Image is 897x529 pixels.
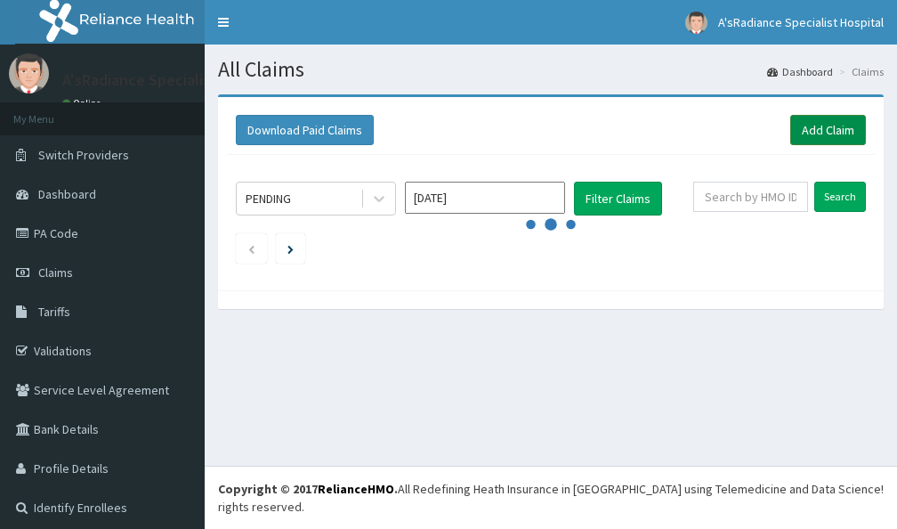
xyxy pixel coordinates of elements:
button: Download Paid Claims [236,115,374,145]
input: Search [814,182,866,212]
div: Redefining Heath Insurance in [GEOGRAPHIC_DATA] using Telemedicine and Data Science! [413,480,884,498]
a: Dashboard [767,64,833,79]
a: Previous page [247,240,255,256]
img: User Image [9,53,49,94]
span: Claims [38,264,73,281]
p: A'sRadiance Specialist Hospital [62,72,279,88]
button: Filter Claims [574,182,662,216]
input: Search by HMO ID [693,182,808,212]
img: User Image [685,12,707,34]
span: Dashboard [38,186,96,202]
div: PENDING [246,190,291,208]
a: Add Claim [790,115,866,145]
a: Next page [287,240,294,256]
li: Claims [835,64,884,79]
a: Online [62,97,105,110]
span: Tariffs [38,304,70,320]
footer: All rights reserved. [205,466,897,529]
input: Select Month and Year [405,182,565,214]
strong: Copyright © 2017 . [218,481,398,497]
h1: All Claims [218,58,884,81]
span: Switch Providers [38,147,129,163]
span: A'sRadiance Specialist Hospital [718,14,884,30]
svg: audio-loading [524,198,578,251]
a: RelianceHMO [318,481,394,497]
